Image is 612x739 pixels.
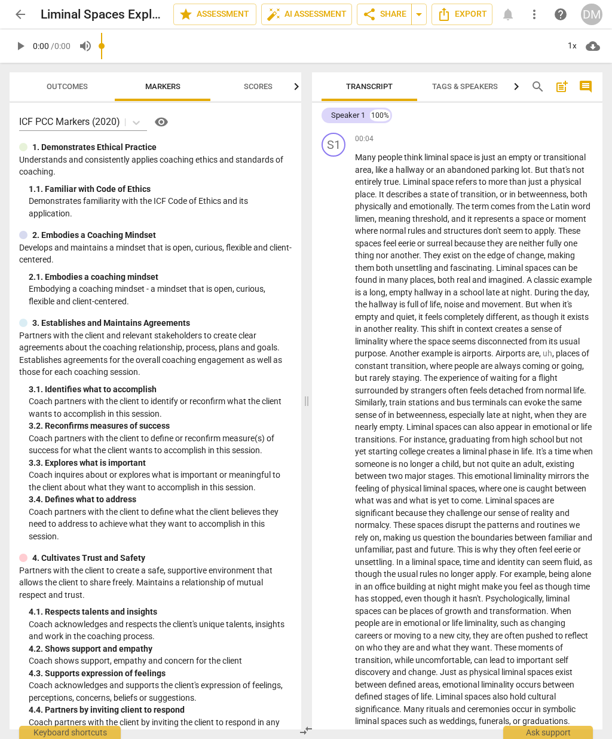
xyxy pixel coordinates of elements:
span: a [515,214,522,224]
span: on [462,251,473,260]
span: . [530,288,534,297]
span: staying [392,373,420,383]
span: edge [487,251,507,260]
span: . [385,349,390,358]
span: , [544,251,547,260]
span: 00:04 [355,134,374,144]
span: and [466,300,482,309]
span: the [414,337,428,346]
span: and [427,226,443,236]
span: feels [425,312,444,322]
span: experience [439,373,481,383]
div: Keyboard shortcuts [19,726,121,739]
span: or [552,361,561,371]
span: play_arrow [13,39,27,53]
span: and [393,201,409,211]
p: Develops and maintains a mindset that is open, curious, flexible and client-centered. [19,242,292,266]
span: Filler word [543,349,552,358]
span: , [372,165,375,175]
span: Liminal [403,177,432,187]
span: entirely [355,177,384,187]
span: in [457,324,465,334]
span: just [482,152,497,162]
span: arrow_back [13,7,27,22]
button: Volume [75,35,96,57]
span: places [410,275,434,285]
span: space [428,337,452,346]
span: from [517,201,537,211]
span: nor [376,251,390,260]
p: Partners with the client and relevant stakeholders to create clear agreements about the coaching ... [19,329,292,378]
span: , [587,288,589,297]
span: emotionally [409,201,452,211]
span: neither [519,239,546,248]
span: physically [355,201,393,211]
span: flight [538,373,558,383]
span: or [417,239,427,248]
span: But [535,165,550,175]
span: of [451,190,460,199]
span: at [501,288,511,297]
span: for [519,373,532,383]
span: strangers [411,386,448,395]
span: lot [521,165,531,175]
span: is [454,349,462,358]
span: always [494,361,522,371]
button: DM [581,4,602,25]
span: Share [362,7,406,22]
span: visibility [154,115,169,129]
span: when [540,300,562,309]
span: , [426,361,430,371]
span: hallway [369,300,399,309]
span: exist [443,251,462,260]
button: Help [152,112,171,132]
span: as [521,312,532,322]
span: feels [470,386,489,395]
span: Assessment [179,7,251,22]
span: / 0:00 [51,41,71,51]
span: where [430,361,454,371]
span: people [454,361,481,371]
span: . [522,275,527,285]
span: more_vert [527,7,541,22]
div: 100% [370,109,390,121]
span: than [509,177,528,187]
span: by [400,386,411,395]
div: 3. 1. Identifies what to accomplish [29,383,292,396]
span: another [390,251,419,260]
span: Airports [495,349,527,358]
span: , [434,275,437,285]
span: , [552,349,556,358]
span: A [527,275,534,285]
button: Show/Hide comments [576,77,595,96]
span: in [379,275,387,285]
span: airports [462,349,491,358]
span: spaces [525,263,553,273]
span: coming [522,361,552,371]
span: Latin [550,201,571,211]
span: but [355,373,369,383]
span: refers [455,177,479,187]
span: different [486,312,518,322]
span: going [561,361,582,371]
span: thing [355,251,376,260]
span: cloud_download [586,39,600,53]
span: Scores [244,82,273,91]
span: Transcript [346,82,393,91]
span: imagined [488,275,522,285]
span: both [437,275,457,285]
span: parking [491,165,521,175]
span: they [487,239,505,248]
span: Liminal [496,263,525,273]
span: place [355,190,375,199]
span: threshold [412,214,448,224]
span: star [179,7,193,22]
span: because [454,239,487,248]
span: an [497,152,509,162]
span: term [472,201,491,211]
button: Add summary [552,77,571,96]
button: AI Assessment [261,4,352,25]
span: the [473,251,487,260]
span: real [457,275,472,285]
span: unsettling [395,263,434,273]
